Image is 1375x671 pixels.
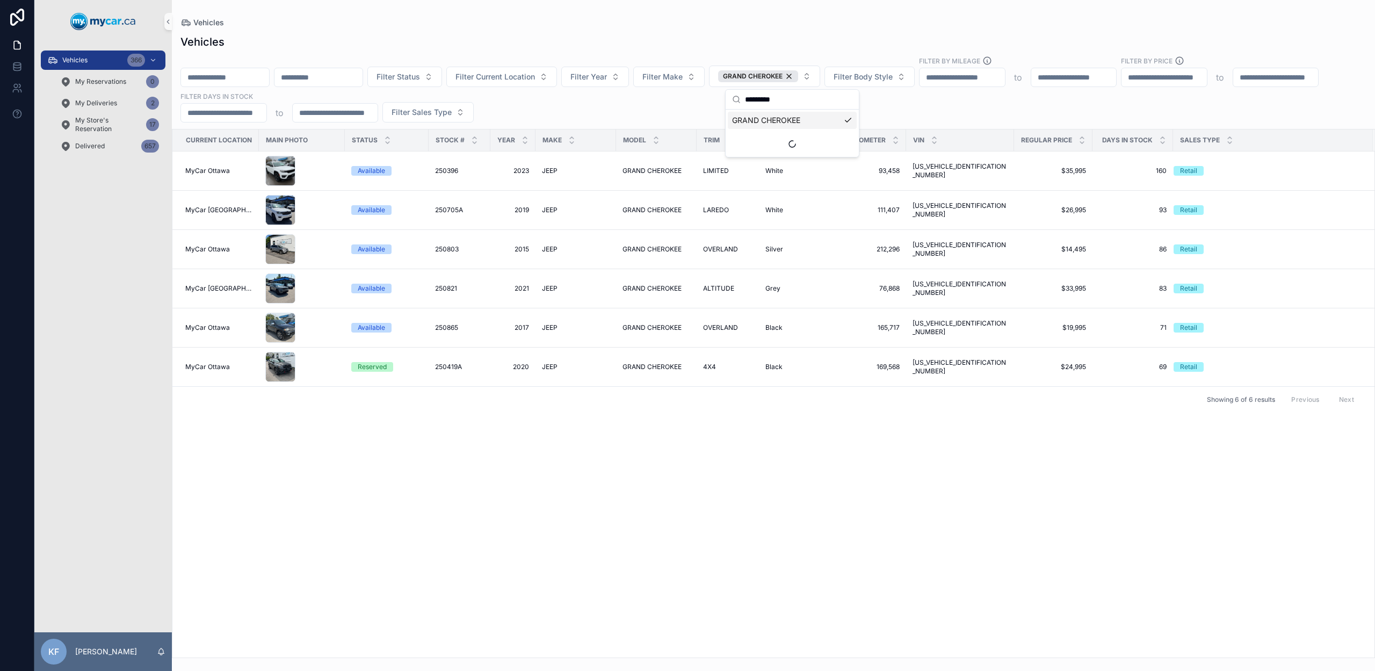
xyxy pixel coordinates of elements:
a: 71 [1099,323,1167,332]
span: GRAND CHEROKEE [732,115,800,126]
a: 4X4 [703,363,752,371]
a: [US_VEHICLE_IDENTIFICATION_NUMBER] [913,201,1008,219]
a: LIMITED [703,167,752,175]
a: Vehicles366 [41,50,165,70]
a: GRAND CHEROKEE [623,363,690,371]
div: Available [358,284,385,293]
span: 250396 [435,167,458,175]
a: Available [351,323,422,333]
a: GRAND CHEROKEE [623,206,690,214]
span: GRAND CHEROKEE [623,245,682,254]
span: Odometer [849,136,886,145]
span: Current Location [186,136,252,145]
button: Unselect 82 [718,70,798,82]
a: Grey [765,284,836,293]
a: 250821 [435,284,484,293]
span: 250803 [435,245,459,254]
span: MyCar Ottawa [185,363,230,371]
span: 2015 [497,245,529,254]
a: 165,717 [849,323,900,332]
a: My Store's Reservation17 [54,115,165,134]
a: 93,458 [849,167,900,175]
a: $24,995 [1021,363,1086,371]
div: Available [358,166,385,176]
a: Retail [1174,244,1360,254]
span: 250419A [435,363,462,371]
span: KF [48,645,59,658]
span: $26,995 [1021,206,1086,214]
span: 2019 [497,206,529,214]
label: Filter Days In Stock [180,91,253,101]
a: 86 [1099,245,1167,254]
a: JEEP [542,363,610,371]
a: JEEP [542,284,610,293]
a: 83 [1099,284,1167,293]
span: Filter Year [570,71,607,82]
div: Retail [1180,284,1197,293]
p: to [1216,71,1224,84]
span: Sales Type [1180,136,1220,145]
a: $33,995 [1021,284,1086,293]
a: 2020 [497,363,529,371]
span: 76,868 [849,284,900,293]
a: GRAND CHEROKEE [623,323,690,332]
a: MyCar Ottawa [185,323,252,332]
div: Retail [1180,166,1197,176]
div: 2 [146,97,159,110]
span: JEEP [542,206,558,214]
span: Trim [704,136,720,145]
span: LAREDO [703,206,729,214]
span: Filter Current Location [455,71,535,82]
a: GRAND CHEROKEE [623,167,690,175]
span: MyCar Ottawa [185,245,230,254]
span: 4X4 [703,363,716,371]
span: Filter Make [642,71,683,82]
span: Showing 6 of 6 results [1207,395,1275,404]
a: Available [351,284,422,293]
h1: Vehicles [180,34,225,49]
a: Retail [1174,362,1360,372]
a: OVERLAND [703,245,752,254]
a: Retail [1174,284,1360,293]
span: JEEP [542,245,558,254]
a: 160 [1099,167,1167,175]
div: 366 [127,54,145,67]
a: MyCar [GEOGRAPHIC_DATA] [185,284,252,293]
a: My Deliveries2 [54,93,165,113]
a: 111,407 [849,206,900,214]
a: Silver [765,245,836,254]
a: 250705A [435,206,484,214]
span: $19,995 [1021,323,1086,332]
button: Select Button [561,67,629,87]
a: 250803 [435,245,484,254]
a: MyCar Ottawa [185,167,252,175]
span: 250705A [435,206,463,214]
span: Filter Body Style [834,71,893,82]
span: MyCar Ottawa [185,167,230,175]
div: 17 [146,118,159,131]
span: Main Photo [266,136,308,145]
a: [US_VEHICLE_IDENTIFICATION_NUMBER] [913,280,1008,297]
span: LIMITED [703,167,729,175]
a: JEEP [542,206,610,214]
span: Year [497,136,515,145]
span: Regular Price [1021,136,1072,145]
div: Reserved [358,362,387,372]
button: Select Button [446,67,557,87]
a: MyCar Ottawa [185,245,252,254]
div: Available [358,205,385,215]
a: [US_VEHICLE_IDENTIFICATION_NUMBER] [913,241,1008,258]
a: OVERLAND [703,323,752,332]
button: Select Button [633,67,705,87]
span: Days In Stock [1102,136,1153,145]
span: $14,495 [1021,245,1086,254]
